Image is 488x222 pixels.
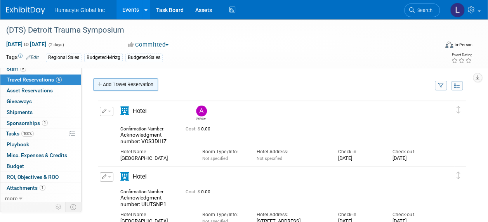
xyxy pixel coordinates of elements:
div: Check-out: [392,149,435,155]
div: Hotel Name: [120,149,190,155]
td: Tags [6,53,39,62]
div: Budgeted-Sales [125,54,163,62]
div: (DTS) Detroit Trauma Symposium [3,23,432,37]
a: Attachments1 [0,183,81,193]
i: Filter by Traveler [438,83,444,88]
span: Acknowledgment number: VOS3DIHZ [120,132,167,144]
span: Travel Reservations [7,76,62,83]
div: [DATE] [338,155,381,161]
div: Room Type/Info: [202,149,245,155]
div: [GEOGRAPHIC_DATA] [120,155,190,161]
span: Hotel [133,173,147,180]
span: Staff [7,66,26,72]
span: more [5,195,17,201]
span: 5 [56,77,62,83]
button: Committed [125,41,172,49]
span: Misc. Expenses & Credits [7,152,67,158]
a: Giveaways [0,96,81,107]
span: 100% [21,131,34,137]
span: 5 [20,66,26,72]
span: Cost: $ [186,126,201,132]
a: ROI, Objectives & ROO [0,172,81,182]
span: 1 [40,185,45,191]
div: Hotel Address: [257,212,326,218]
a: Staff5 [0,64,81,74]
div: Confirmation Number: [120,187,174,194]
a: Travel Reservations5 [0,75,81,85]
div: Anthony Mattair [194,106,208,121]
div: Event Rating [451,53,472,57]
div: Confirmation Number: [120,124,174,132]
div: Check-in: [338,212,381,218]
i: Click and drag to move item [457,172,460,179]
div: Budgeted-Mrktg [84,54,123,62]
span: Tasks [6,130,34,137]
span: Giveaways [7,98,32,104]
img: Anthony Mattair [196,106,207,116]
span: Search [415,7,432,13]
span: (2 days) [48,42,64,47]
div: Anthony Mattair [196,116,206,121]
div: Hotel Name: [120,212,190,218]
a: Shipments [0,107,81,118]
div: Event Format [405,40,472,52]
span: ROI, Objectives & ROO [7,174,59,180]
div: Room Type/Info: [202,212,245,218]
span: Acknowledgment number: UIUTSNP1 [120,194,167,207]
a: more [0,193,81,204]
span: Playbook [7,141,29,147]
a: Search [404,3,440,17]
span: 0.00 [186,189,214,194]
div: In-Person [454,42,472,48]
img: Format-Inperson.png [445,42,453,48]
span: Attachments [7,185,45,191]
td: Personalize Event Tab Strip [52,202,66,212]
a: Playbook [0,139,81,150]
div: Regional Sales [46,54,82,62]
div: Check-out: [392,212,435,218]
span: Shipments [7,109,33,115]
a: Tasks100% [0,128,81,139]
span: Budget [7,163,24,169]
div: Hotel Address: [257,149,326,155]
img: Linda Hamilton [450,3,465,17]
span: Sponsorships [7,120,48,126]
td: Toggle Event Tabs [66,202,82,212]
a: Edit [26,55,39,60]
i: Hotel [120,107,129,115]
div: Check-in: [338,149,381,155]
img: ExhibitDay [6,7,45,14]
a: Misc. Expenses & Credits [0,150,81,161]
span: 1 [42,120,48,126]
span: Asset Reservations [7,87,53,94]
span: 0.00 [186,126,214,132]
span: Not specified [257,156,282,161]
i: Hotel [120,172,129,181]
span: to [23,41,30,47]
span: Not specified [202,156,228,161]
a: Add Travel Reservation [93,78,158,91]
span: [DATE] [DATE] [6,41,47,48]
span: Hotel [133,108,147,114]
span: Humacyte Global Inc [54,7,105,13]
i: Click and drag to move item [457,106,460,113]
a: Asset Reservations [0,85,81,96]
a: Sponsorships1 [0,118,81,128]
a: Budget [0,161,81,172]
span: Cost: $ [186,189,201,194]
div: [DATE] [392,155,435,161]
